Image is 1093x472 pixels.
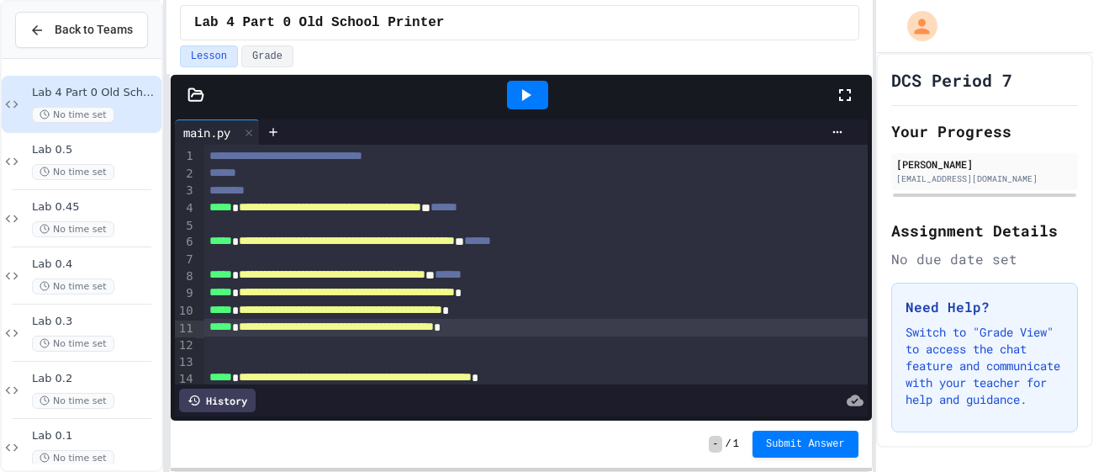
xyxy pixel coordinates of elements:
div: 13 [175,354,196,371]
h2: Assignment Details [891,219,1078,242]
div: 10 [175,303,196,321]
span: 1 [733,438,739,451]
div: 5 [175,218,196,235]
div: 7 [175,252,196,268]
span: Lab 4 Part 0 Old School Printer [32,86,158,100]
span: No time set [32,393,114,409]
span: No time set [32,450,114,466]
button: Back to Teams [15,12,148,48]
div: History [179,389,256,412]
div: 1 [175,148,196,166]
div: 2 [175,166,196,183]
span: Lab 0.2 [32,372,158,386]
span: Lab 0.3 [32,315,158,329]
div: 6 [175,234,196,252]
h2: Your Progress [891,119,1078,143]
span: No time set [32,221,114,237]
span: Lab 0.1 [32,429,158,443]
div: main.py [175,124,239,141]
div: 11 [175,321,196,338]
div: [PERSON_NAME] [896,156,1073,172]
p: Switch to "Grade View" to access the chat feature and communicate with your teacher for help and ... [906,324,1064,408]
button: Submit Answer [752,431,858,458]
span: No time set [32,278,114,294]
span: Lab 0.4 [32,257,158,272]
span: Lab 0.5 [32,143,158,157]
span: / [726,438,731,451]
div: 12 [175,337,196,354]
span: No time set [32,336,114,352]
span: Lab 0.45 [32,200,158,215]
div: 8 [175,268,196,286]
h3: Need Help? [906,297,1064,317]
div: My Account [890,7,942,45]
div: 14 [175,371,196,389]
div: 3 [175,183,196,200]
div: 9 [175,285,196,303]
h1: DCS Period 7 [891,68,1012,92]
span: No time set [32,164,114,180]
span: Lab 4 Part 0 Old School Printer [194,13,445,33]
div: No due date set [891,249,1078,269]
span: Back to Teams [55,21,133,39]
span: Submit Answer [766,438,845,451]
span: - [709,436,721,453]
button: Grade [241,45,293,67]
button: Lesson [180,45,238,67]
div: 4 [175,200,196,218]
div: [EMAIL_ADDRESS][DOMAIN_NAME] [896,172,1073,185]
span: No time set [32,107,114,123]
div: main.py [175,119,260,145]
